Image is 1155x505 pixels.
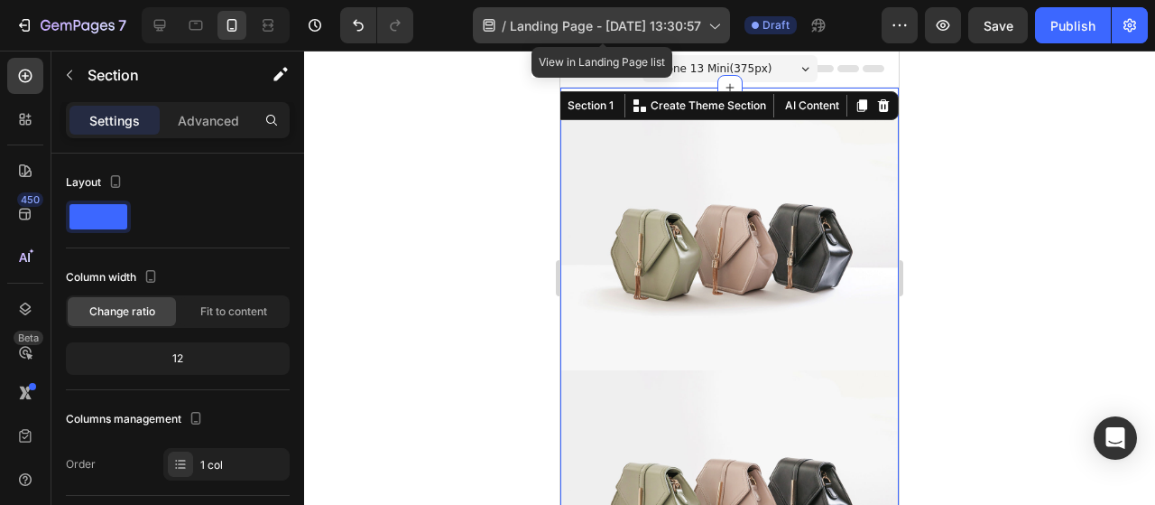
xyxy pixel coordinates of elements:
span: Fit to content [200,304,267,320]
span: Draft [762,17,790,33]
div: 1 col [200,457,285,473]
div: Undo/Redo [340,7,413,43]
button: Save [968,7,1028,43]
div: Order [66,456,96,472]
span: Landing Page - [DATE] 13:30:57 [510,16,701,35]
p: Settings [89,111,140,130]
div: Layout [66,171,126,195]
div: Open Intercom Messenger [1094,416,1137,460]
button: Publish [1035,7,1111,43]
span: Change ratio [89,304,155,320]
iframe: Design area [560,51,899,505]
span: Save [984,18,1013,33]
div: 12 [69,346,286,371]
div: Column width [66,266,162,290]
p: Section [88,64,236,86]
span: / [502,16,506,35]
p: 7 [118,14,126,36]
div: 450 [17,192,43,207]
div: Columns management [66,407,207,432]
button: 7 [7,7,134,43]
div: Publish [1050,16,1095,35]
p: Advanced [178,111,239,130]
div: Beta [14,331,43,345]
